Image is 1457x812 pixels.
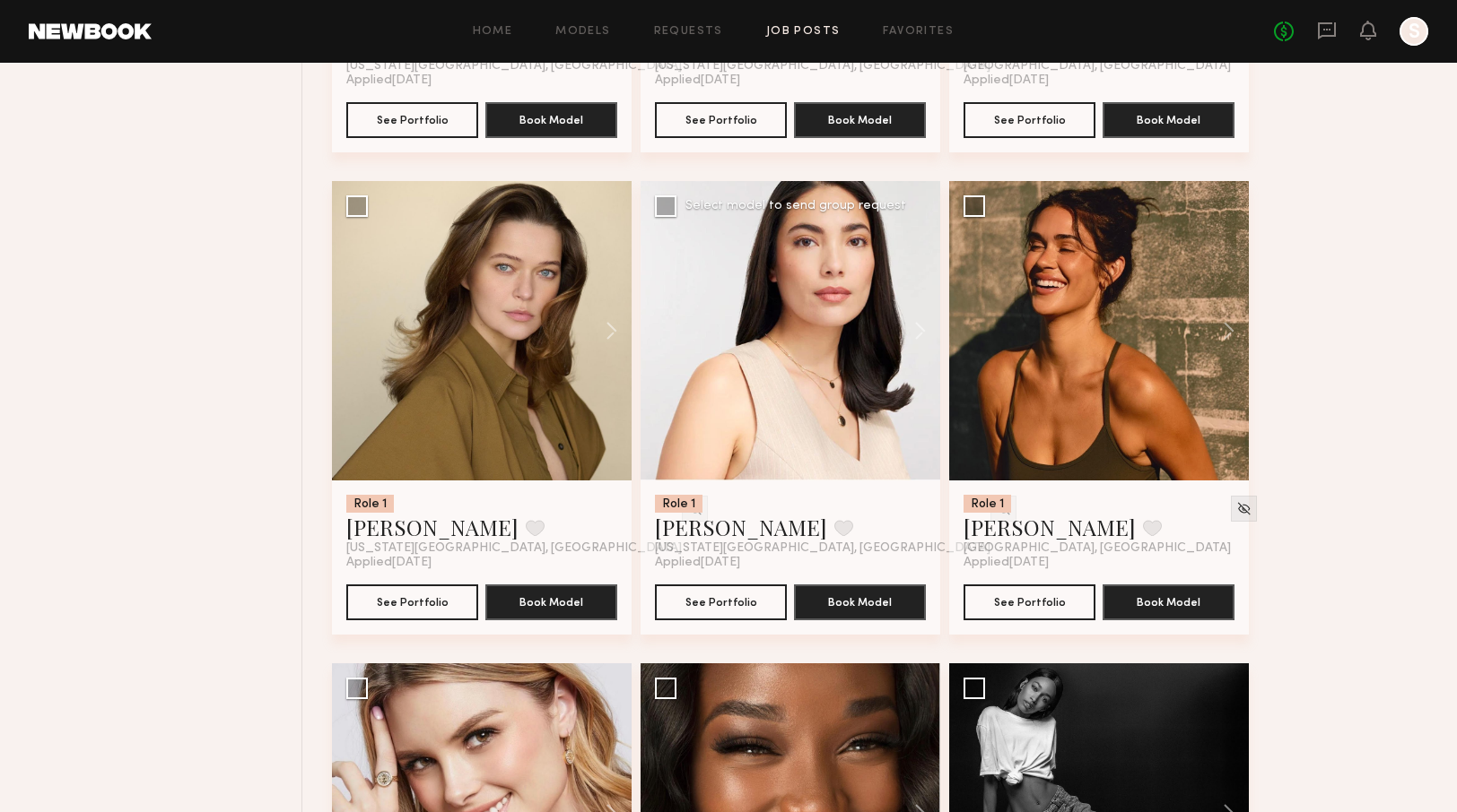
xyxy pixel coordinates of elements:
[346,495,394,513] div: Role 1
[655,513,827,541] a: [PERSON_NAME]
[1103,593,1235,609] a: Book Model
[883,26,954,38] a: Favorites
[964,102,1095,138] button: See Portfolio
[655,556,926,570] div: Applied [DATE]
[655,541,990,556] span: [US_STATE][GEOGRAPHIC_DATA], [GEOGRAPHIC_DATA]
[964,59,1231,73] span: [GEOGRAPHIC_DATA], [GEOGRAPHIC_DATA]
[766,26,841,38] a: Job Posts
[485,102,617,138] button: Book Model
[964,73,1235,88] div: Applied [DATE]
[655,73,926,88] div: Applied [DATE]
[485,584,617,620] button: Book Model
[1236,501,1252,516] img: Unhide Model
[485,111,617,126] a: Book Model
[964,495,1011,513] div: Role 1
[1103,102,1235,138] button: Book Model
[346,513,519,541] a: [PERSON_NAME]
[1103,111,1235,126] a: Book Model
[794,111,926,126] a: Book Model
[655,59,990,73] span: [US_STATE][GEOGRAPHIC_DATA], [GEOGRAPHIC_DATA]
[473,26,513,38] a: Home
[346,102,478,138] button: See Portfolio
[655,495,702,513] div: Role 1
[964,556,1235,570] div: Applied [DATE]
[794,584,926,620] button: Book Model
[685,200,906,212] div: Select model to send group request
[346,541,682,556] span: [US_STATE][GEOGRAPHIC_DATA], [GEOGRAPHIC_DATA]
[346,73,617,88] div: Applied [DATE]
[964,513,1136,541] a: [PERSON_NAME]
[794,102,926,138] button: Book Model
[1400,17,1428,46] a: S
[655,102,787,138] button: See Portfolio
[964,584,1095,620] button: See Portfolio
[555,26,610,38] a: Models
[346,556,617,570] div: Applied [DATE]
[655,584,787,620] button: See Portfolio
[346,584,478,620] button: See Portfolio
[346,59,682,73] span: [US_STATE][GEOGRAPHIC_DATA], [GEOGRAPHIC_DATA]
[654,26,723,38] a: Requests
[964,541,1231,556] span: [GEOGRAPHIC_DATA], [GEOGRAPHIC_DATA]
[1103,584,1235,620] button: Book Model
[794,593,926,609] a: Book Model
[485,593,617,609] a: Book Model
